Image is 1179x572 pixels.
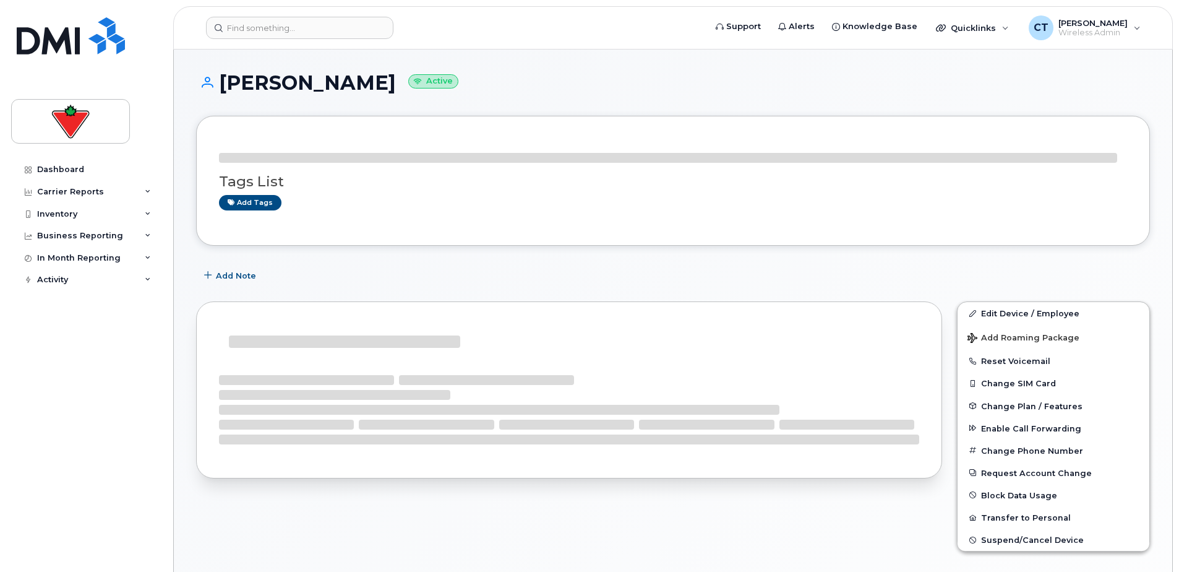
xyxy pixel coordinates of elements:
[958,324,1149,350] button: Add Roaming Package
[958,372,1149,394] button: Change SIM Card
[981,535,1084,545] span: Suspend/Cancel Device
[981,423,1081,433] span: Enable Call Forwarding
[408,74,458,89] small: Active
[967,333,1079,345] span: Add Roaming Package
[958,484,1149,506] button: Block Data Usage
[958,440,1149,462] button: Change Phone Number
[219,195,281,210] a: Add tags
[981,401,1083,410] span: Change Plan / Features
[216,270,256,282] span: Add Note
[958,462,1149,484] button: Request Account Change
[958,529,1149,551] button: Suspend/Cancel Device
[196,264,267,287] button: Add Note
[219,174,1127,189] h3: Tags List
[958,302,1149,324] a: Edit Device / Employee
[958,350,1149,372] button: Reset Voicemail
[958,395,1149,417] button: Change Plan / Features
[958,417,1149,440] button: Enable Call Forwarding
[196,72,1150,93] h1: [PERSON_NAME]
[958,506,1149,529] button: Transfer to Personal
